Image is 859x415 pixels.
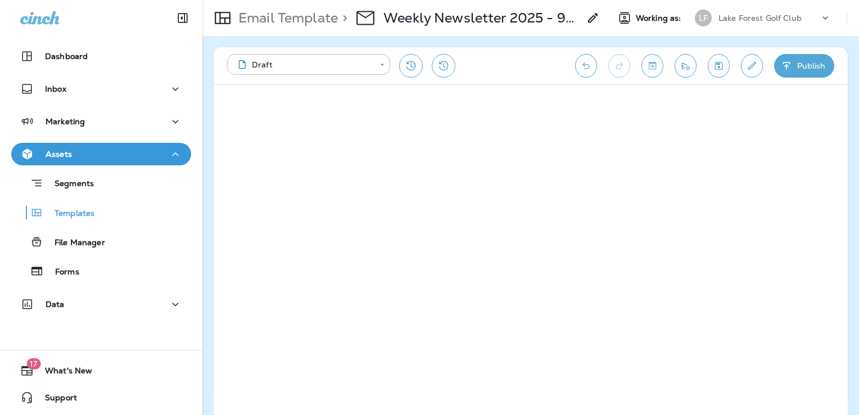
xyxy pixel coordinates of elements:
button: Data [11,293,191,315]
span: Working as: [636,13,684,23]
button: Dashboard [11,45,191,67]
button: Marketing [11,110,191,133]
button: View Changelog [432,54,455,78]
button: Send test email [675,54,697,78]
button: Publish [774,54,834,78]
p: Email Template [234,10,338,26]
span: 17 [26,358,40,369]
button: Inbox [11,78,191,100]
div: Draft [235,59,372,70]
button: Restore from previous version [399,54,423,78]
p: Lake Forest Golf Club [718,13,802,22]
p: Weekly Newsletter 2025 - 9/30 [383,10,580,26]
button: File Manager [11,230,191,254]
p: > [338,10,347,26]
p: Data [46,300,65,309]
button: Save [708,54,730,78]
p: Forms [44,267,79,278]
button: 17What's New [11,359,191,382]
button: Collapse Sidebar [167,7,198,29]
span: Support [34,393,77,407]
p: Templates [43,209,94,219]
div: LF [695,10,712,26]
button: Edit details [741,54,763,78]
button: Undo [575,54,597,78]
button: Forms [11,259,191,283]
button: Support [11,386,191,409]
button: Assets [11,143,191,165]
p: File Manager [43,238,105,249]
span: What's New [34,366,92,380]
p: Inbox [45,84,66,93]
p: Marketing [46,117,85,126]
button: Toggle preview [641,54,663,78]
p: Assets [46,150,72,159]
button: Segments [11,171,191,195]
p: Dashboard [45,52,88,61]
p: Segments [43,179,94,190]
button: Templates [11,201,191,224]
